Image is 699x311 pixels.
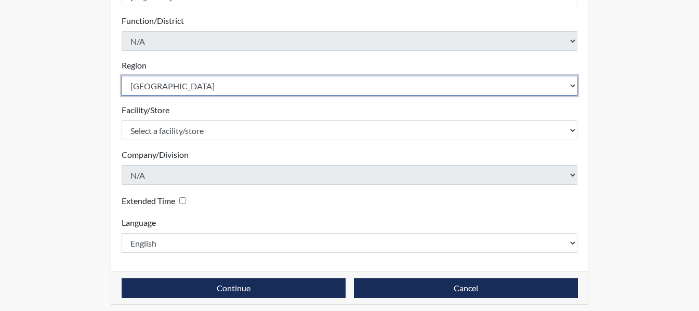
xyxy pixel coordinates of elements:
label: Company/Division [122,148,189,161]
button: Continue [122,278,346,298]
label: Language [122,217,156,229]
label: Extended Time [122,195,175,207]
div: Checking this box will provide the interviewee with an accomodation of extra time to answer each ... [122,193,190,208]
label: Function/District [122,15,184,27]
button: Cancel [354,278,578,298]
label: Facility/Store [122,104,169,116]
label: Region [122,59,147,72]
